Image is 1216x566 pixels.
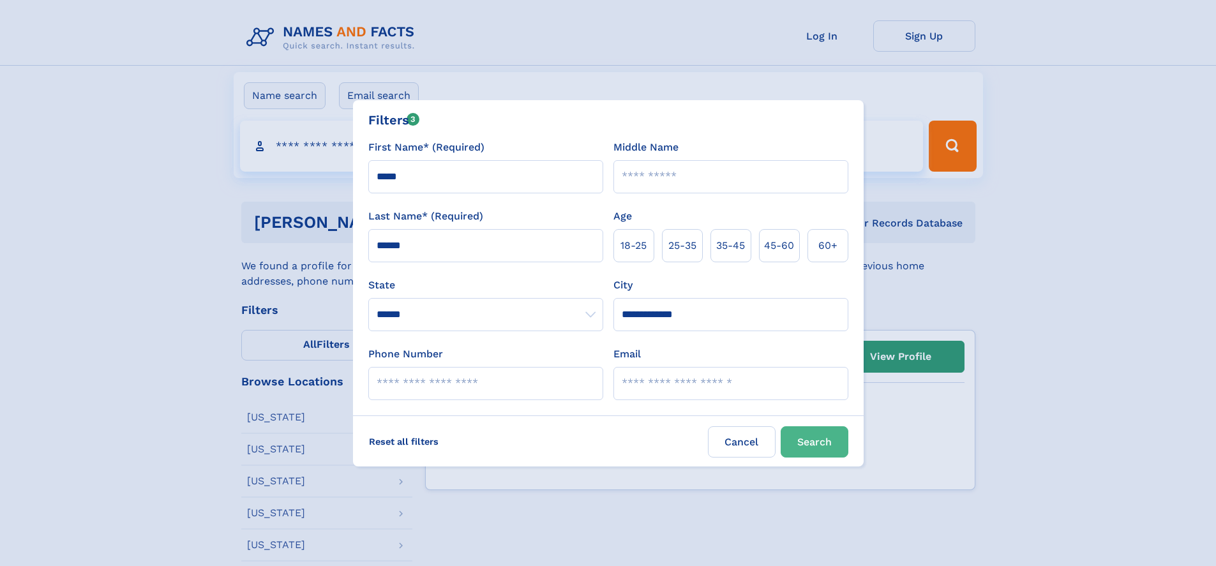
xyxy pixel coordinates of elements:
label: Cancel [708,426,776,458]
label: Phone Number [368,346,443,362]
label: Middle Name [613,140,679,155]
span: 18‑25 [620,238,647,253]
label: State [368,278,603,293]
div: Filters [368,110,420,130]
span: 45‑60 [764,238,794,253]
label: Last Name* (Required) [368,209,483,224]
label: Email [613,346,641,362]
label: First Name* (Required) [368,140,484,155]
label: Age [613,209,632,224]
span: 25‑35 [668,238,696,253]
label: Reset all filters [361,426,447,457]
label: City [613,278,633,293]
span: 60+ [818,238,837,253]
button: Search [781,426,848,458]
span: 35‑45 [716,238,745,253]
